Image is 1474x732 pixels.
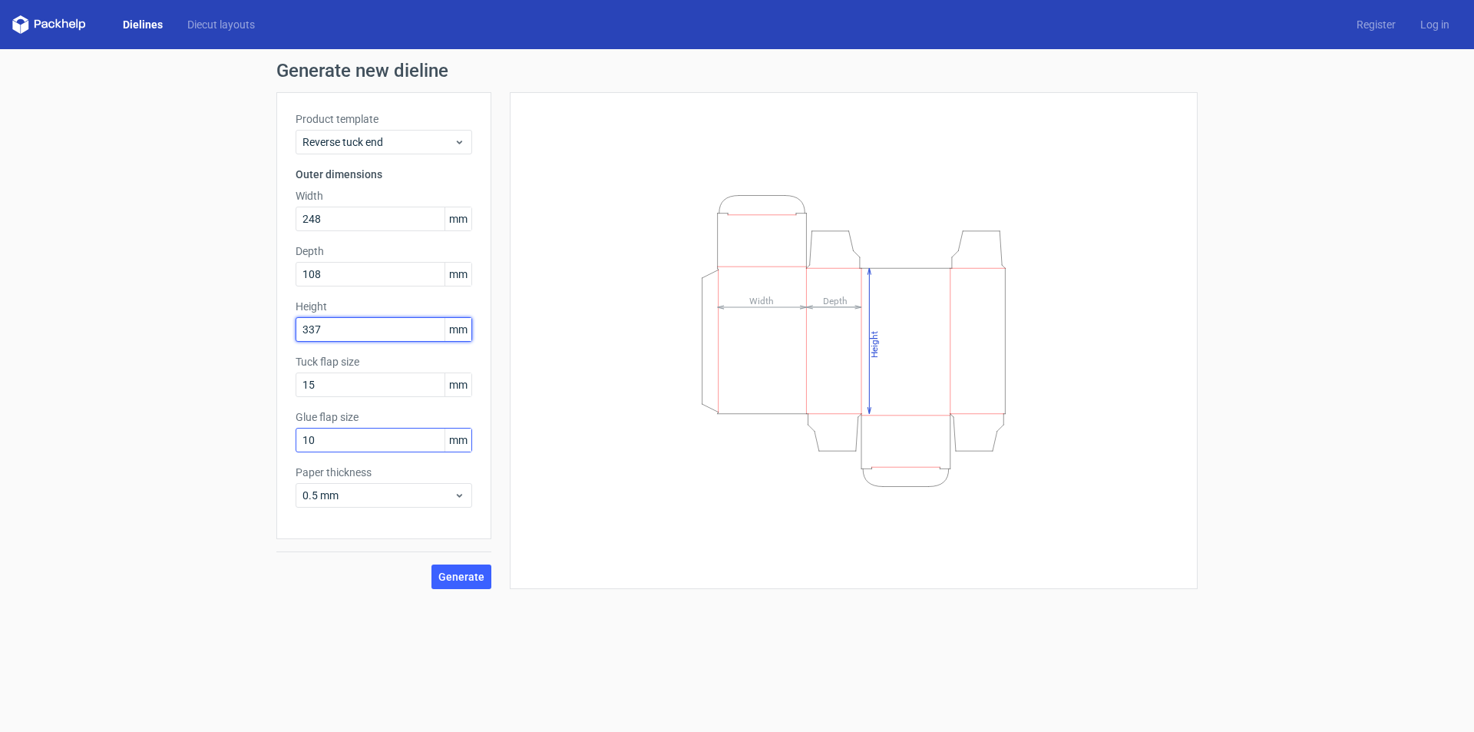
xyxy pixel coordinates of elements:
[445,318,471,341] span: mm
[302,134,454,150] span: Reverse tuck end
[296,409,472,425] label: Glue flap size
[175,17,267,32] a: Diecut layouts
[302,488,454,503] span: 0.5 mm
[296,299,472,314] label: Height
[445,263,471,286] span: mm
[276,61,1198,80] h1: Generate new dieline
[869,330,880,357] tspan: Height
[1344,17,1408,32] a: Register
[296,465,472,480] label: Paper thickness
[749,295,774,306] tspan: Width
[823,295,848,306] tspan: Depth
[445,429,471,452] span: mm
[1408,17,1462,32] a: Log in
[296,188,472,204] label: Width
[296,167,472,182] h3: Outer dimensions
[296,243,472,259] label: Depth
[111,17,175,32] a: Dielines
[431,565,491,589] button: Generate
[296,354,472,369] label: Tuck flap size
[296,111,472,127] label: Product template
[438,571,484,582] span: Generate
[445,207,471,230] span: mm
[445,373,471,396] span: mm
